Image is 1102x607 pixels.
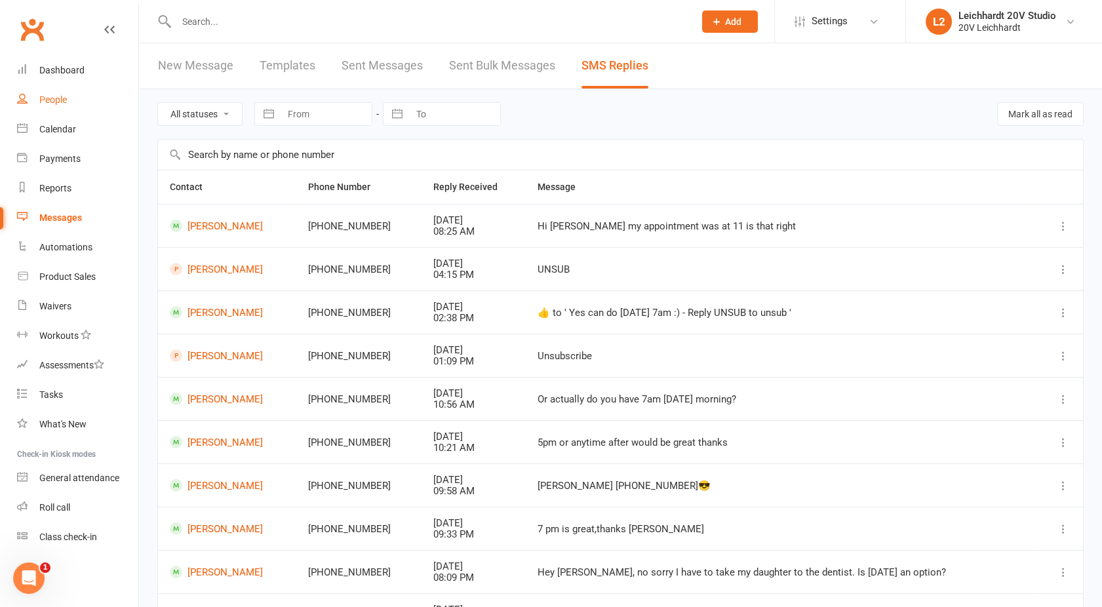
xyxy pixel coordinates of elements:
div: What's New [39,419,87,429]
div: Dashboard [39,65,85,75]
a: [PERSON_NAME] [170,479,285,492]
div: [PHONE_NUMBER] [308,524,410,535]
div: [PHONE_NUMBER] [308,394,410,405]
div: [DATE] [433,431,513,442]
div: 09:33 PM [433,529,513,540]
a: Calendar [17,115,138,144]
div: Leichhardt 20V Studio [958,10,1056,22]
div: Unsubscribe [538,351,1025,362]
div: [DATE] [433,475,513,486]
div: Assessments [39,360,104,370]
a: Workouts [17,321,138,351]
div: People [39,94,67,105]
div: Messages [39,212,82,223]
a: Roll call [17,493,138,522]
div: [PHONE_NUMBER] [308,480,410,492]
div: 20V Leichhardt [958,22,1056,33]
div: 01:09 PM [433,356,513,367]
a: Product Sales [17,262,138,292]
div: Automations [39,242,92,252]
a: Tasks [17,380,138,410]
div: Hey [PERSON_NAME], no sorry I have to take my daughter to the dentist. Is [DATE] an option? [538,567,1025,578]
div: 10:56 AM [433,399,513,410]
a: [PERSON_NAME] [170,220,285,232]
a: [PERSON_NAME] [170,306,285,319]
a: [PERSON_NAME] [170,263,285,275]
a: Dashboard [17,56,138,85]
a: Sent Bulk Messages [449,43,555,88]
div: Or actually do you have 7am [DATE] morning? [538,394,1025,405]
input: Search by name or phone number [158,140,1083,170]
div: Calendar [39,124,76,134]
span: Add [725,16,741,27]
div: 02:38 PM [433,313,513,324]
a: [PERSON_NAME] [170,522,285,535]
div: Reports [39,183,71,193]
div: [DATE] [433,258,513,269]
div: 04:15 PM [433,269,513,281]
a: New Message [158,43,233,88]
a: Assessments [17,351,138,380]
div: [DATE] [433,561,513,572]
input: Search... [172,12,685,31]
a: Class kiosk mode [17,522,138,552]
div: UNSUB [538,264,1025,275]
a: General attendance kiosk mode [17,463,138,493]
div: 08:09 PM [433,572,513,583]
a: SMS Replies [581,43,648,88]
div: Waivers [39,301,71,311]
a: Payments [17,144,138,174]
a: [PERSON_NAME] [170,393,285,405]
div: [PHONE_NUMBER] [308,567,410,578]
a: Clubworx [16,13,49,46]
a: [PERSON_NAME] [170,349,285,362]
div: ​👍​ to ' Yes can do [DATE] 7am :) - Reply UNSUB to unsub ' [538,307,1025,319]
a: People [17,85,138,115]
div: [DATE] [433,518,513,529]
div: [DATE] [433,388,513,399]
a: Reports [17,174,138,203]
th: Phone Number [296,170,422,204]
div: [DATE] [433,215,513,226]
div: Tasks [39,389,63,400]
th: Message [526,170,1036,204]
div: [PHONE_NUMBER] [308,307,410,319]
div: [DATE] [433,302,513,313]
div: [PERSON_NAME] [PHONE_NUMBER]😎 [538,480,1025,492]
div: Product Sales [39,271,96,282]
div: Roll call [39,502,70,513]
div: Workouts [39,330,79,341]
div: [PHONE_NUMBER] [308,351,410,362]
div: 7 pm is great,thanks [PERSON_NAME] [538,524,1025,535]
div: Hi [PERSON_NAME] my appointment was at 11 is that right [538,221,1025,232]
a: [PERSON_NAME] [170,566,285,578]
div: 10:21 AM [433,442,513,454]
div: Class check-in [39,532,97,542]
iframe: Intercom live chat [13,562,45,594]
div: 09:58 AM [433,486,513,497]
div: Payments [39,153,81,164]
div: [PHONE_NUMBER] [308,264,410,275]
button: Add [702,10,758,33]
input: From [281,103,372,125]
input: To [409,103,500,125]
a: Sent Messages [342,43,423,88]
span: 1 [40,562,50,573]
a: Templates [260,43,315,88]
span: Settings [812,7,848,36]
th: Contact [158,170,296,204]
div: General attendance [39,473,119,483]
div: 08:25 AM [433,226,513,237]
div: [DATE] [433,345,513,356]
a: What's New [17,410,138,439]
a: Messages [17,203,138,233]
a: Automations [17,233,138,262]
a: Waivers [17,292,138,321]
div: 5pm or anytime after would be great thanks [538,437,1025,448]
button: Mark all as read [997,102,1084,126]
div: L2 [926,9,952,35]
div: [PHONE_NUMBER] [308,437,410,448]
a: [PERSON_NAME] [170,436,285,448]
th: Reply Received [422,170,525,204]
div: [PHONE_NUMBER] [308,221,410,232]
